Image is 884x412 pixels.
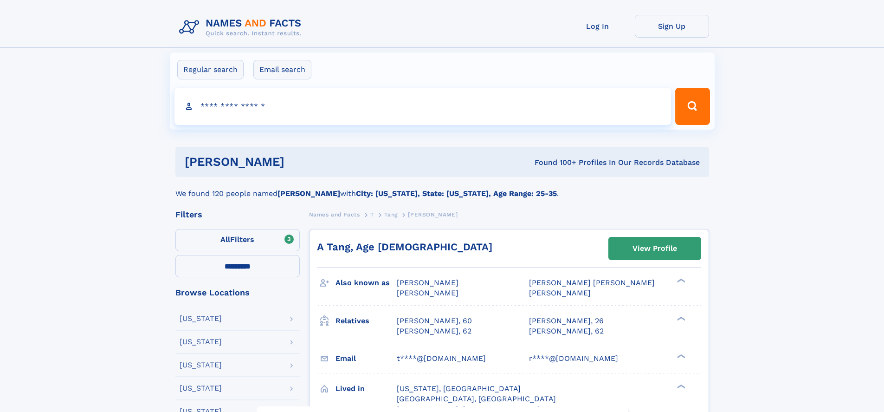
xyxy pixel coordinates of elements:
h1: [PERSON_NAME] [185,156,410,168]
a: Sign Up [635,15,709,38]
div: Browse Locations [175,288,300,297]
b: City: [US_STATE], State: [US_STATE], Age Range: 25-35 [356,189,557,198]
span: [PERSON_NAME] [PERSON_NAME] [529,278,655,287]
h3: Lived in [336,381,397,397]
h3: Email [336,351,397,366]
div: We found 120 people named with . [175,177,709,199]
img: Logo Names and Facts [175,15,309,40]
span: Tang [384,211,397,218]
div: [US_STATE] [180,315,222,322]
a: [PERSON_NAME], 26 [529,316,604,326]
span: [PERSON_NAME] [529,288,591,297]
a: [PERSON_NAME], 62 [529,326,604,336]
label: Email search [253,60,311,79]
div: ❯ [675,278,686,284]
button: Search Button [675,88,710,125]
span: T [370,211,374,218]
label: Filters [175,229,300,251]
div: ❯ [675,353,686,359]
div: [US_STATE] [180,385,222,392]
span: [PERSON_NAME] [397,288,458,297]
input: search input [174,88,671,125]
h3: Also known as [336,275,397,291]
span: [GEOGRAPHIC_DATA], [GEOGRAPHIC_DATA] [397,394,556,403]
a: [PERSON_NAME], 62 [397,326,471,336]
div: Filters [175,210,300,219]
div: Found 100+ Profiles In Our Records Database [409,157,700,168]
div: [US_STATE] [180,361,222,369]
div: ❯ [675,315,686,321]
span: [PERSON_NAME] [397,278,458,287]
a: A Tang, Age [DEMOGRAPHIC_DATA] [317,241,492,253]
div: [US_STATE] [180,338,222,346]
label: Regular search [177,60,244,79]
a: T [370,209,374,220]
span: [US_STATE], [GEOGRAPHIC_DATA] [397,384,521,393]
div: View Profile [632,238,677,259]
b: [PERSON_NAME] [277,189,340,198]
h3: Relatives [336,313,397,329]
a: Log In [561,15,635,38]
a: Names and Facts [309,209,360,220]
div: ❯ [675,383,686,389]
a: [PERSON_NAME], 60 [397,316,472,326]
span: [PERSON_NAME] [408,211,458,218]
span: All [220,235,230,244]
a: View Profile [609,237,701,260]
a: Tang [384,209,397,220]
